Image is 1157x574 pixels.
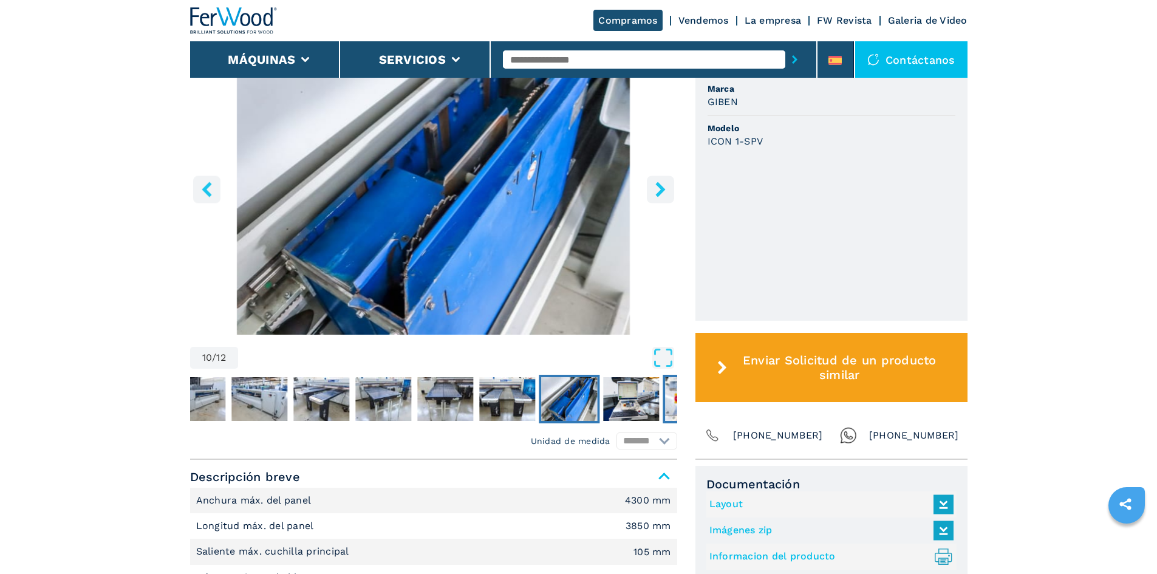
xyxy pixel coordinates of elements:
[709,494,947,514] a: Layout
[708,134,763,148] h3: ICON 1-SPV
[196,519,317,533] p: Longitud máx. del panel
[663,375,723,423] button: Go to Slide 12
[626,521,671,531] em: 3850 mm
[678,15,729,26] a: Vendemos
[1105,519,1148,565] iframe: Chat
[479,377,535,421] img: 4e40769b753130cb6fb53a23efc3e176
[196,545,352,558] p: Saliente máx. cuchilla principal
[190,40,677,335] img: Seccionadoras De Carga Automática GIBEN ICON 1-SPV
[695,333,968,402] button: Enviar Solicitud de un producto similar
[541,377,597,421] img: 179d50f8beb680a9e50d8f4ab3defe06
[709,547,947,567] a: Informacion del producto
[817,15,872,26] a: FW Revista
[708,122,955,134] span: Modelo
[603,377,659,421] img: e20763345e8016ad460e12b86c94a808
[477,375,538,423] button: Go to Slide 9
[355,377,411,421] img: a2e23c67c7ea5806e17a5b97de2ad7fc
[169,377,225,421] img: c05c1c1206b1a4bc6ec23a05ef9455f8
[601,375,661,423] button: Go to Slide 11
[190,7,278,34] img: Ferwood
[228,52,295,67] button: Máquinas
[593,10,662,31] a: Compramos
[745,15,802,26] a: La empresa
[1110,489,1141,519] a: sharethis
[212,353,216,363] span: /
[417,377,473,421] img: e28415bc876754b09d7c3391a5ea6bcc
[855,41,968,78] div: Contáctanos
[241,347,674,369] button: Open Fullscreen
[190,466,677,488] span: Descripción breve
[888,15,968,26] a: Galeria de Video
[706,477,957,491] span: Documentación
[665,377,721,421] img: fd0539a51b4f5d4b2b9a038512f8b12c
[625,496,671,505] em: 4300 mm
[293,377,349,421] img: 3204ee8a9a6f6e9efb84e029fa51f800
[415,375,476,423] button: Go to Slide 8
[190,40,677,335] div: Go to Slide 10
[704,427,721,444] img: Phone
[867,53,879,66] img: Contáctanos
[708,95,738,109] h3: GIBEN
[193,176,220,203] button: left-button
[785,46,804,73] button: submit-button
[531,435,610,447] em: Unidad de medida
[379,52,446,67] button: Servicios
[732,353,947,382] span: Enviar Solicitud de un producto similar
[733,427,823,444] span: [PHONE_NUMBER]
[633,547,671,557] em: 105 mm
[216,353,226,363] span: 12
[231,377,287,421] img: cf55f8ae8f94f2f74da650ce216638ce
[840,427,857,444] img: Whatsapp
[709,521,947,541] a: Imágenes zip
[202,353,213,363] span: 10
[291,375,352,423] button: Go to Slide 6
[196,494,315,507] p: Anchura máx. del panel
[869,427,959,444] span: [PHONE_NUMBER]
[167,375,228,423] button: Go to Slide 4
[647,176,674,203] button: right-button
[539,375,599,423] button: Go to Slide 10
[708,83,955,95] span: Marca
[229,375,290,423] button: Go to Slide 5
[353,375,414,423] button: Go to Slide 7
